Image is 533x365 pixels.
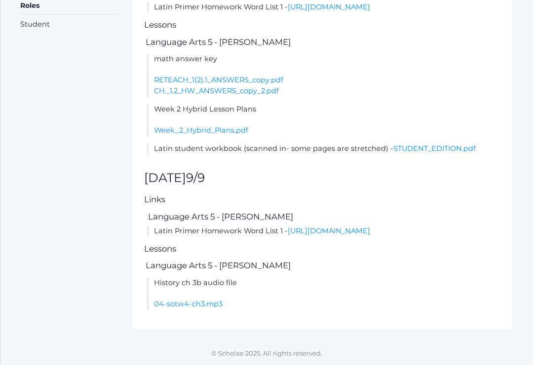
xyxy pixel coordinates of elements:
a: CH._1.2_HW_ANSWERS_copy_2.pdf [154,86,279,95]
h5: Language Arts 5 - [PERSON_NAME] [144,261,500,270]
h5: Language Arts 5 - [PERSON_NAME] [144,37,500,46]
li: Latin student workbook (scanned in- some pages are stretched) - [147,144,500,154]
li: math answer key [147,54,500,97]
li: Latin Primer Homework Word List 1 - [147,226,500,237]
h5: Language Arts 5 - [PERSON_NAME] [147,212,500,221]
a: STUDENT_EDITION.pdf [393,144,476,153]
p: © Scholae 2025. All rights reserved. [0,349,533,359]
h5: Lessons [144,20,500,29]
li: Week 2 Hybrid Lesson Plans [147,104,500,136]
h5: Links [144,195,500,204]
h2: [DATE] [144,171,500,185]
a: [URL][DOMAIN_NAME] [288,2,370,11]
h5: Lessons [144,244,500,253]
li: History ch 3b audio file [147,278,500,310]
a: RETEACH_1(2).1_ANSWERS_copy.pdf [154,75,283,84]
a: [URL][DOMAIN_NAME] [288,226,370,235]
li: Latin Primer Homework Word List 1 - [147,2,500,13]
span: 9/9 [186,170,205,185]
li: Student [20,19,119,30]
a: 04-sotw4-ch3.mp3 [154,299,223,308]
a: Week_2_Hybrid_Plans.pdf [154,126,248,135]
